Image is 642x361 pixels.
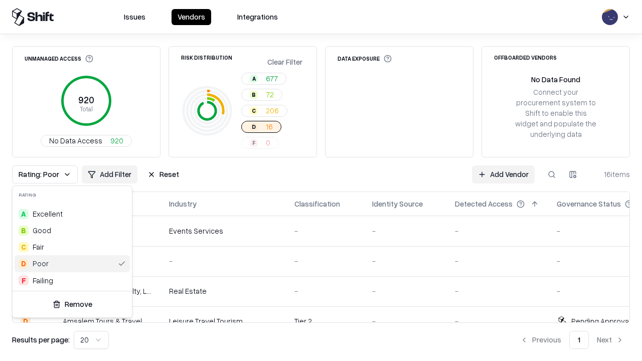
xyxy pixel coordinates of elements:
div: D [19,259,29,269]
div: A [19,209,29,219]
div: Rating [13,186,132,204]
div: Poor [33,258,49,269]
span: Excellent [33,209,63,219]
div: Suggestions [13,204,132,291]
button: Remove [17,295,128,313]
span: Fair [33,242,44,252]
span: Good [33,225,51,236]
div: C [19,242,29,252]
div: B [19,226,29,236]
div: Failing [33,275,53,286]
div: F [19,275,29,285]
